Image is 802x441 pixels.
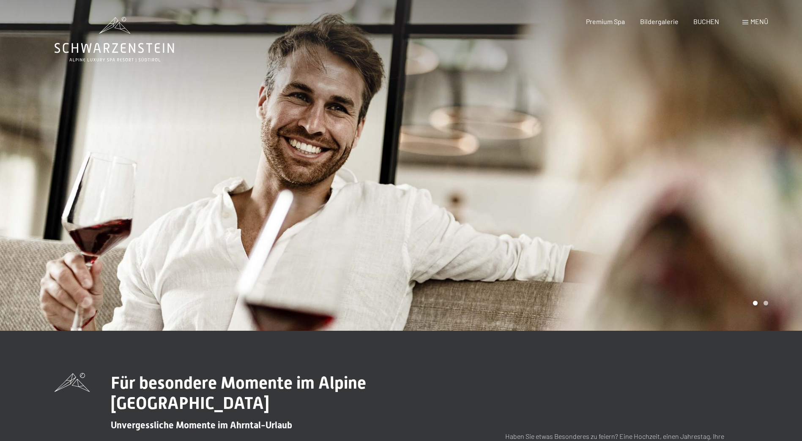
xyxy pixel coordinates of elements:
div: Carousel Page 1 (Current Slide) [753,301,758,305]
a: Bildergalerie [640,17,679,25]
a: BUCHEN [693,17,719,25]
div: Carousel Pagination [750,301,768,305]
span: Für besondere Momente im Alpine [GEOGRAPHIC_DATA] [111,373,366,413]
span: Unvergessliche Momente im Ahrntal-Urlaub [111,420,292,430]
a: Premium Spa [586,17,625,25]
span: Menü [750,17,768,25]
div: Carousel Page 2 [764,301,768,305]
